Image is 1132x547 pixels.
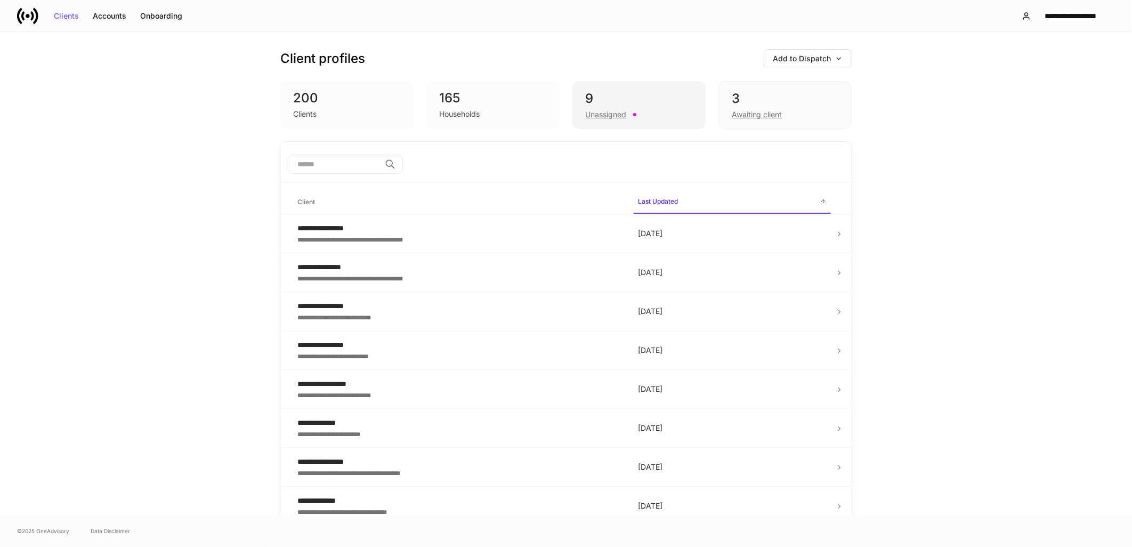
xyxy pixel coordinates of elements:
button: Clients [47,7,86,25]
p: [DATE] [638,384,827,395]
h3: Client profiles [280,50,365,67]
p: [DATE] [638,423,827,433]
button: Onboarding [133,7,189,25]
p: [DATE] [638,462,827,472]
p: [DATE] [638,228,827,239]
p: [DATE] [638,501,827,511]
div: 165 [439,90,547,107]
h6: Client [297,197,315,207]
div: Clients [54,12,79,20]
span: Client [293,191,625,213]
div: Add to Dispatch [773,55,843,62]
div: Onboarding [140,12,182,20]
button: Add to Dispatch [764,49,852,68]
button: Accounts [86,7,133,25]
div: Clients [293,109,317,119]
div: 9 [586,90,692,107]
span: Last Updated [634,191,831,214]
div: 9Unassigned [572,81,706,129]
div: 3 [732,90,838,107]
p: [DATE] [638,267,827,278]
p: [DATE] [638,345,827,356]
div: Households [439,109,480,119]
div: 3Awaiting client [718,81,852,129]
h6: Last Updated [638,196,678,206]
p: [DATE] [638,306,827,317]
div: Unassigned [586,109,627,120]
a: Data Disclaimer [91,527,130,535]
div: 200 [293,90,401,107]
div: Awaiting client [732,109,782,120]
div: Accounts [93,12,126,20]
span: © 2025 OneAdvisory [17,527,69,535]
